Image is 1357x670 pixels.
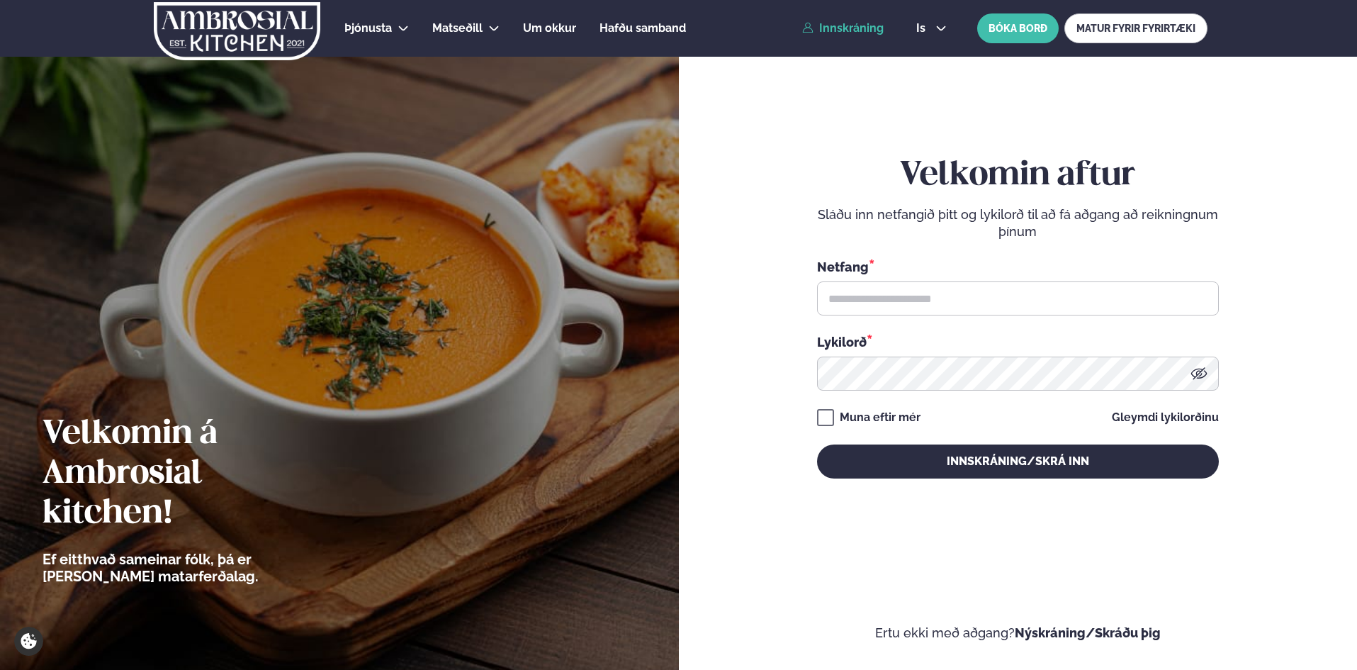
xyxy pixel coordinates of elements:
[523,20,576,37] a: Um okkur
[817,206,1219,240] p: Sláðu inn netfangið þitt og lykilorð til að fá aðgang að reikningnum þínum
[1015,625,1161,640] a: Nýskráning/Skráðu þig
[344,21,392,35] span: Þjónusta
[152,2,322,60] img: logo
[599,20,686,37] a: Hafðu samband
[43,415,337,534] h2: Velkomin á Ambrosial kitchen!
[1064,13,1207,43] a: MATUR FYRIR FYRIRTÆKI
[905,23,958,34] button: is
[432,21,483,35] span: Matseðill
[523,21,576,35] span: Um okkur
[817,333,1219,351] div: Lykilorð
[1112,412,1219,423] a: Gleymdi lykilorðinu
[432,20,483,37] a: Matseðill
[599,21,686,35] span: Hafðu samband
[43,551,337,585] p: Ef eitthvað sameinar fólk, þá er [PERSON_NAME] matarferðalag.
[916,23,930,34] span: is
[721,625,1315,642] p: Ertu ekki með aðgang?
[817,156,1219,196] h2: Velkomin aftur
[802,22,884,35] a: Innskráning
[977,13,1059,43] button: BÓKA BORÐ
[817,257,1219,276] div: Netfang
[344,20,392,37] a: Þjónusta
[817,445,1219,479] button: Innskráning/Skrá inn
[14,627,43,656] a: Cookie settings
